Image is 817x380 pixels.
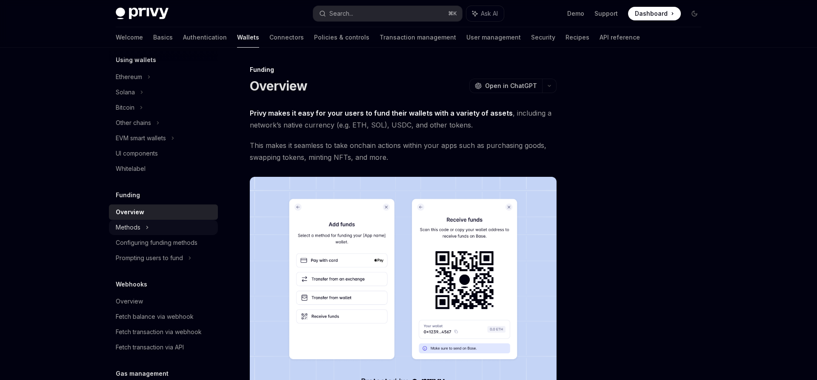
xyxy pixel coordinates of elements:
h1: Overview [250,78,307,94]
div: EVM smart wallets [116,133,166,143]
div: Overview [116,207,144,217]
a: Demo [567,9,584,18]
span: Open in ChatGPT [485,82,537,90]
div: UI components [116,148,158,159]
div: Fetch balance via webhook [116,312,194,322]
a: Overview [109,204,218,220]
strong: Privy makes it easy for your users to fund their wallets with a variety of assets [250,109,513,117]
span: Ask AI [481,9,498,18]
div: Fetch transaction via API [116,342,184,352]
div: Configuring funding methods [116,238,197,248]
button: Ask AI [466,6,504,21]
span: , including a network’s native currency (e.g. ETH, SOL), USDC, and other tokens. [250,107,557,131]
div: Solana [116,87,135,97]
a: Policies & controls [314,27,369,48]
div: Search... [329,9,353,19]
a: Support [594,9,618,18]
div: Other chains [116,118,151,128]
a: Fetch transaction via webhook [109,324,218,340]
a: User management [466,27,521,48]
button: Open in ChatGPT [469,79,542,93]
div: Ethereum [116,72,142,82]
a: Whitelabel [109,161,218,176]
img: dark logo [116,8,169,20]
div: Whitelabel [116,164,146,174]
a: Security [531,27,555,48]
a: Authentication [183,27,227,48]
div: Methods [116,222,140,233]
a: Configuring funding methods [109,235,218,250]
div: Overview [116,296,143,306]
div: Bitcoin [116,102,134,113]
a: Fetch transaction via API [109,340,218,355]
button: Search...⌘K [313,6,462,21]
span: ⌘ K [448,10,457,17]
a: Wallets [237,27,259,48]
a: UI components [109,146,218,161]
h5: Gas management [116,369,169,379]
h5: Funding [116,190,140,200]
a: Fetch balance via webhook [109,309,218,324]
button: Toggle dark mode [688,7,701,20]
div: Funding [250,65,557,74]
a: Welcome [116,27,143,48]
a: Transaction management [380,27,456,48]
a: API reference [600,27,640,48]
a: Basics [153,27,173,48]
div: Fetch transaction via webhook [116,327,202,337]
h5: Webhooks [116,279,147,289]
a: Overview [109,294,218,309]
a: Connectors [269,27,304,48]
a: Dashboard [628,7,681,20]
div: Prompting users to fund [116,253,183,263]
a: Recipes [566,27,589,48]
span: This makes it seamless to take onchain actions within your apps such as purchasing goods, swappin... [250,139,557,163]
span: Dashboard [635,9,668,18]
